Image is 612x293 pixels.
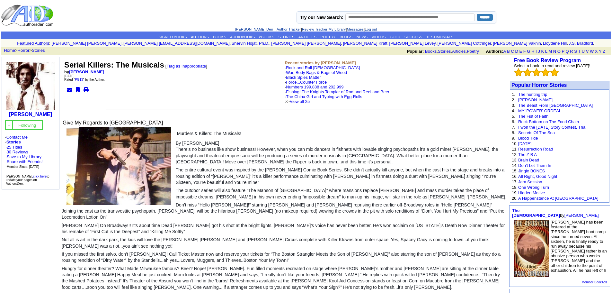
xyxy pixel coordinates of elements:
[52,41,121,46] a: [PERSON_NAME] [PERSON_NAME]
[545,49,547,54] a: L
[235,27,273,31] a: [PERSON_NAME] Den
[590,49,594,54] a: W
[562,49,564,54] a: P
[582,49,585,54] a: U
[512,125,515,130] font: 7.
[518,169,545,173] a: Jingle BONES
[342,42,343,45] font: i
[177,131,241,136] span: Murders & Killers: The Musicals!
[550,68,559,77] img: bigemptystars.png
[285,60,356,65] b: Recent stories by [PERSON_NAME]
[507,49,510,54] a: B
[166,64,206,69] a: Flag as Inappropriate
[518,108,561,113] a: MY 'POWER' ORDEAL
[357,35,368,39] a: NEWS
[285,65,391,104] font: ·
[511,49,514,54] a: C
[62,202,507,221] p: Don’t miss “Hello [PERSON_NAME]!” starring [PERSON_NAME] and [PERSON_NAME] reprising there earlie...
[512,141,518,146] font: 10.
[541,68,550,77] img: bigemptystars.png
[568,42,569,45] font: i
[5,135,56,169] font: · ·
[7,145,22,150] a: 25 Titles
[515,49,518,54] a: D
[595,49,598,54] a: X
[438,41,491,46] a: [PERSON_NAME] Cottringer
[565,49,569,54] a: Q
[518,163,551,168] a: Don't Let Them In
[512,147,518,151] font: 11.
[570,49,573,54] a: R
[7,123,11,127] img: gc.jpg
[4,48,15,53] a: Home
[390,35,400,39] a: GOLD
[18,123,36,128] font: Following
[286,89,390,94] a: Fishing! The Knights Templar of Rod and Reel and Beer!
[486,49,503,54] b: Authors:
[512,136,515,141] font: 9.
[230,35,255,39] a: AUDIOBOOKS
[191,35,209,39] a: AUTHORS
[52,41,595,46] font: , , , , , , , , , ,
[425,49,437,54] a: Books
[9,112,52,117] b: [PERSON_NAME]
[7,154,41,159] a: Save to My Library
[512,130,515,135] font: 8.
[389,41,436,46] a: [PERSON_NAME] Levey
[343,41,387,46] a: [PERSON_NAME] Kraft
[512,208,599,218] font: by
[286,65,360,70] a: Rock and Roll [DEMOGRAPHIC_DATA]
[62,266,500,290] p: Hungry for dinner theater? What Made Milwaukee famous? Beer? Nope! [PERSON_NAME]. Fun filled mome...
[5,145,43,169] font: · ·
[518,152,537,157] a: The Z B A
[518,196,599,201] a: A Happenstance At [GEOGRAPHIC_DATA]
[518,174,557,179] a: All Right, Good Night
[518,114,548,119] a: The Fist of Faith
[328,27,346,31] a: My Library
[512,179,518,184] font: 17.
[49,41,50,46] font: :
[512,97,515,102] font: 2.
[7,159,43,164] a: Share with Friends!
[64,78,105,81] font: Rated " " by the Author.
[407,49,424,54] b: Popular:
[512,208,560,218] a: The [DEMOGRAPHIC_DATA]
[514,68,523,77] img: bigemptystars.png
[452,49,466,54] a: Articles
[512,158,518,162] font: 13.
[426,35,453,39] a: TESTIMONIALS
[512,92,515,97] font: 1.
[541,49,544,54] a: K
[512,196,518,201] font: 20.
[518,119,579,124] a: Rock Bottom on The Food Chain
[543,41,567,46] a: Lloydene Hill
[18,122,36,128] a: Following
[512,185,518,190] font: 18.
[285,94,362,104] font: · >>
[514,58,581,63] a: Free Book Review Program
[69,69,104,74] a: [PERSON_NAME]
[467,49,479,54] a: Poetry
[548,49,552,54] a: M
[518,92,547,97] a: The hunting trip
[67,127,171,205] img: 66087.jpg
[7,150,28,154] a: 30 Reviews
[232,41,270,46] a: Shervin Hojat, Ph.D.
[285,85,391,104] font: ·
[582,280,607,284] a: Member BookAds
[586,49,589,54] a: V
[33,175,47,178] a: click here
[512,119,515,124] font: 6.
[404,35,422,39] a: SUCCESS
[407,49,611,54] font: , , ,
[6,135,28,140] a: Contact Me
[290,99,310,104] a: View all 25
[372,35,386,39] a: VIDEOS
[271,41,341,46] a: [PERSON_NAME] [PERSON_NAME]
[2,48,45,53] font: > >
[551,220,607,273] font: [PERSON_NAME] has been fostered at the [PERSON_NAME] boot camp since he turned seven. At sixteen,...
[511,82,567,88] a: Popular Horror Stories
